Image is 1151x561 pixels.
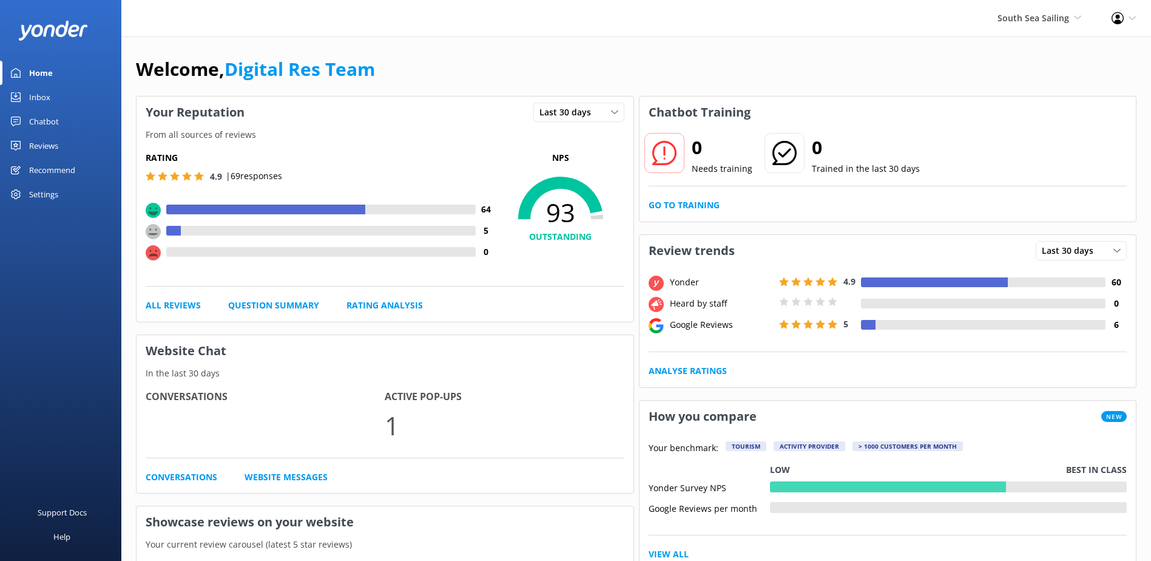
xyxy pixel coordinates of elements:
a: View All [649,548,689,561]
a: Conversations [146,471,217,484]
span: Last 30 days [1042,244,1101,257]
img: yonder-white-logo.png [18,21,88,41]
p: NPS [497,151,624,165]
h3: Showcase reviews on your website [137,506,633,538]
div: Settings [29,182,58,206]
p: Your benchmark: [649,441,718,456]
span: 4.9 [210,171,222,182]
a: Rating Analysis [346,299,423,312]
h2: 0 [812,133,920,162]
h4: 0 [476,245,497,259]
div: Inbox [29,85,50,109]
p: Low [770,463,790,477]
div: Yonder Survey NPS [649,481,770,492]
a: Digital Res Team [224,56,375,81]
span: 4.9 [843,276,856,287]
div: Help [53,525,70,549]
div: > 1000 customers per month [852,441,963,451]
p: 1 [385,405,624,446]
h4: 0 [1105,297,1127,310]
a: Go to Training [649,199,720,212]
h4: 5 [476,224,497,237]
span: Last 30 days [539,106,598,119]
span: South Sea Sailing [997,12,1069,24]
div: Google Reviews [667,318,776,331]
a: All Reviews [146,299,201,312]
p: In the last 30 days [137,367,633,380]
div: Tourism [726,441,766,451]
p: Trained in the last 30 days [812,162,920,175]
a: Analyse Ratings [649,364,727,378]
div: Yonder [667,276,776,289]
span: 5 [843,318,848,330]
div: Google Reviews per month [649,502,770,513]
h5: Rating [146,151,497,165]
h3: How you compare [640,401,766,432]
a: Website Messages [245,471,328,484]
h2: 0 [692,133,752,162]
div: Heard by staff [667,297,776,310]
div: Home [29,61,53,85]
h3: Your Reputation [137,97,254,128]
h3: Chatbot Training [640,97,760,128]
h4: Conversations [146,389,385,405]
span: 93 [497,197,624,228]
div: Reviews [29,134,58,158]
h3: Review trends [640,235,744,267]
div: Support Docs [38,500,87,525]
p: Needs training [692,162,752,175]
h1: Welcome, [136,55,375,84]
p: From all sources of reviews [137,128,633,141]
span: New [1101,411,1127,422]
h3: Website Chat [137,335,633,367]
div: Recommend [29,158,75,182]
a: Question Summary [228,299,319,312]
div: Activity Provider [774,441,845,451]
h4: OUTSTANDING [497,230,624,243]
h4: 64 [476,203,497,216]
p: | 69 responses [226,169,282,183]
div: Chatbot [29,109,59,134]
h4: 60 [1105,276,1127,289]
h4: 6 [1105,318,1127,331]
p: Your current review carousel (latest 5 star reviews) [137,538,633,551]
p: Best in class [1066,463,1127,477]
h4: Active Pop-ups [385,389,624,405]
